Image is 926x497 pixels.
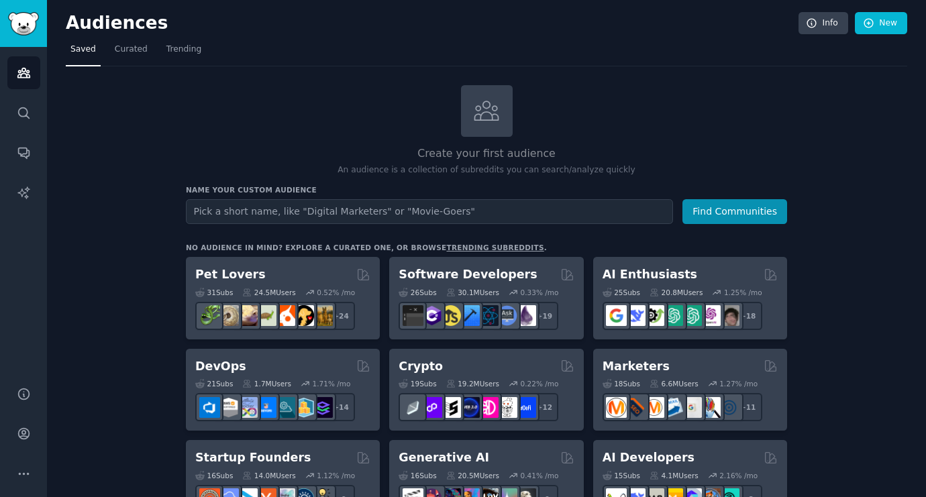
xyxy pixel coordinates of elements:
img: content_marketing [606,397,627,418]
img: GoogleGeminiAI [606,305,627,326]
div: + 12 [530,393,558,421]
button: Find Communities [682,199,787,224]
img: googleads [681,397,702,418]
img: bigseo [625,397,646,418]
div: 14.0M Users [242,471,295,480]
img: PetAdvice [293,305,314,326]
img: chatgpt_promptDesign [662,305,683,326]
img: ballpython [218,305,239,326]
div: + 24 [327,302,355,330]
h2: Software Developers [399,266,537,283]
div: 1.7M Users [242,379,291,388]
img: ethstaker [440,397,461,418]
img: AWS_Certified_Experts [218,397,239,418]
h2: AI Developers [603,449,694,466]
h3: Name your custom audience [186,185,787,195]
img: aws_cdk [293,397,314,418]
h2: Audiences [66,13,799,34]
h2: DevOps [195,358,246,375]
div: 19 Sub s [399,379,436,388]
img: herpetology [199,305,220,326]
img: cockatiel [274,305,295,326]
div: 4.1M Users [650,471,699,480]
img: ArtificalIntelligence [719,305,739,326]
img: web3 [459,397,480,418]
span: Trending [166,44,201,56]
h2: Pet Lovers [195,266,266,283]
div: 15 Sub s [603,471,640,480]
div: 20.5M Users [446,471,499,480]
a: Saved [66,39,101,66]
img: defiblockchain [478,397,499,418]
img: iOSProgramming [459,305,480,326]
div: 1.25 % /mo [724,288,762,297]
div: + 14 [327,393,355,421]
h2: Startup Founders [195,449,311,466]
div: 1.27 % /mo [719,379,758,388]
img: 0xPolygon [421,397,442,418]
div: 25 Sub s [603,288,640,297]
img: azuredevops [199,397,220,418]
input: Pick a short name, like "Digital Marketers" or "Movie-Goers" [186,199,673,224]
img: Docker_DevOps [237,397,258,418]
img: DeepSeek [625,305,646,326]
div: 0.52 % /mo [317,288,355,297]
div: + 18 [734,302,762,330]
div: 0.33 % /mo [521,288,559,297]
img: chatgpt_prompts_ [681,305,702,326]
span: Saved [70,44,96,56]
a: Curated [110,39,152,66]
div: 6.6M Users [650,379,699,388]
span: Curated [115,44,148,56]
img: AItoolsCatalog [644,305,664,326]
h2: Create your first audience [186,146,787,162]
h2: AI Enthusiasts [603,266,697,283]
img: GummySearch logo [8,12,39,36]
div: 0.41 % /mo [521,471,559,480]
div: 26 Sub s [399,288,436,297]
img: MarketingResearch [700,397,721,418]
img: reactnative [478,305,499,326]
img: PlatformEngineers [312,397,333,418]
h2: Crypto [399,358,443,375]
div: 20.8M Users [650,288,703,297]
a: trending subreddits [446,243,544,252]
div: 21 Sub s [195,379,233,388]
img: Emailmarketing [662,397,683,418]
img: OpenAIDev [700,305,721,326]
a: New [855,12,907,35]
img: CryptoNews [497,397,517,418]
img: AskMarketing [644,397,664,418]
div: 19.2M Users [446,379,499,388]
img: elixir [515,305,536,326]
img: DevOpsLinks [256,397,276,418]
img: defi_ [515,397,536,418]
div: 2.16 % /mo [719,471,758,480]
img: OnlineMarketing [719,397,739,418]
a: Info [799,12,848,35]
img: learnjavascript [440,305,461,326]
img: leopardgeckos [237,305,258,326]
img: csharp [421,305,442,326]
div: 1.12 % /mo [317,471,355,480]
div: 30.1M Users [446,288,499,297]
h2: Marketers [603,358,670,375]
div: 16 Sub s [399,471,436,480]
div: No audience in mind? Explore a curated one, or browse . [186,243,547,252]
a: Trending [162,39,206,66]
div: 0.22 % /mo [521,379,559,388]
div: 1.71 % /mo [313,379,351,388]
h2: Generative AI [399,449,489,466]
img: AskComputerScience [497,305,517,326]
div: 16 Sub s [195,471,233,480]
div: 18 Sub s [603,379,640,388]
img: ethfinance [403,397,423,418]
p: An audience is a collection of subreddits you can search/analyze quickly [186,164,787,176]
img: dogbreed [312,305,333,326]
div: 24.5M Users [242,288,295,297]
div: 31 Sub s [195,288,233,297]
img: software [403,305,423,326]
div: + 19 [530,302,558,330]
img: turtle [256,305,276,326]
img: platformengineering [274,397,295,418]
